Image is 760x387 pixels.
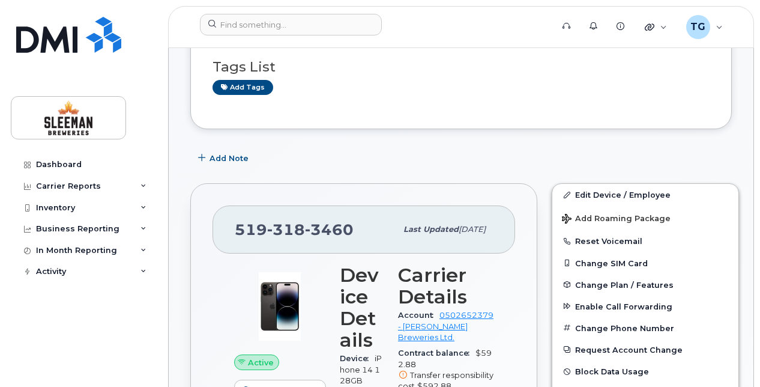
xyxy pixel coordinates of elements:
button: Block Data Usage [552,361,738,382]
button: Request Account Change [552,339,738,361]
input: Find something... [200,14,382,35]
span: Change Plan / Features [575,280,674,289]
a: Edit Device / Employee [552,184,738,206]
img: image20231002-3703462-njx0qo.jpeg [244,270,316,343]
span: Add Roaming Package [562,214,671,225]
button: Change Phone Number [552,317,738,339]
a: Add tags [213,80,273,95]
span: 3460 [305,221,354,239]
span: Device [340,354,375,363]
a: 0502652379 - [PERSON_NAME] Breweries Ltd. [398,311,493,342]
button: Add Note [190,147,259,169]
h3: Tags List [213,59,710,75]
button: Enable Call Forwarding [552,296,738,317]
span: Account [398,311,439,320]
span: [DATE] [459,225,486,234]
div: Quicklinks [636,15,675,39]
div: Tyler Gatcke [678,15,731,39]
span: Active [248,357,274,368]
h3: Device Details [340,264,384,351]
span: Contract balance [398,349,475,358]
span: Enable Call Forwarding [575,302,672,311]
span: Last updated [403,225,459,234]
button: Reset Voicemail [552,230,738,252]
button: Change Plan / Features [552,274,738,296]
button: Add Roaming Package [552,206,738,230]
button: Change SIM Card [552,252,738,274]
h3: Carrier Details [398,264,493,308]
span: Add Note [210,153,249,164]
span: 318 [267,221,305,239]
span: iPhone 14 128GB [340,354,382,385]
span: TG [690,20,705,34]
span: 519 [235,221,354,239]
